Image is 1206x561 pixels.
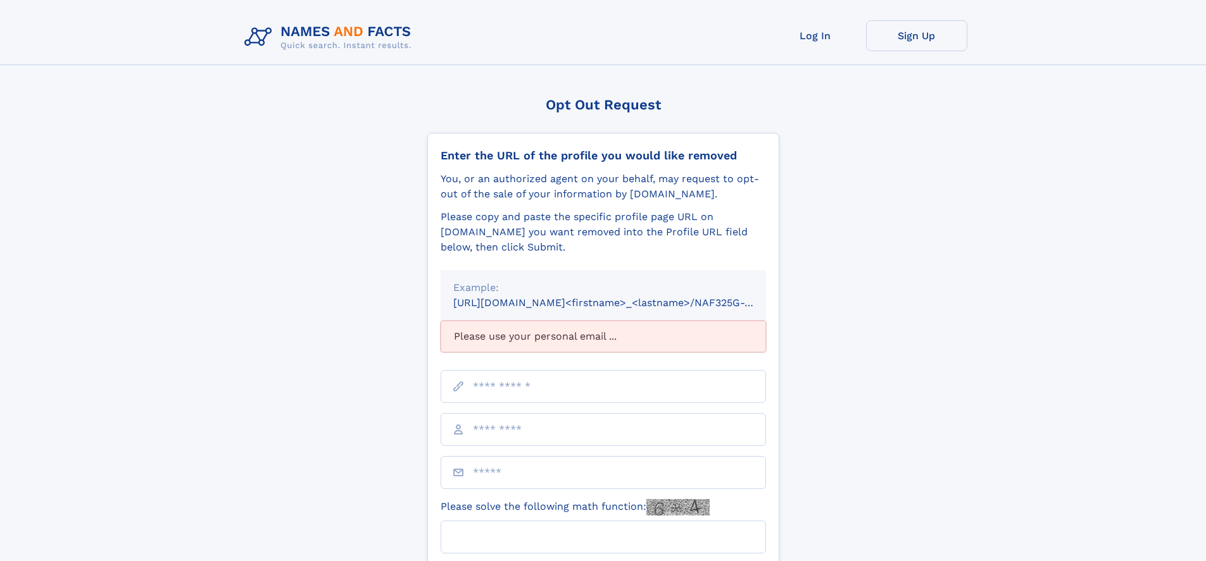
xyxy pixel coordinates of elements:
div: Please use your personal email ... [441,321,766,352]
div: Example: [453,280,753,295]
div: Opt Out Request [427,97,779,113]
a: Log In [765,20,866,51]
label: Please solve the following math function: [441,499,710,515]
a: Sign Up [866,20,967,51]
div: You, or an authorized agent on your behalf, may request to opt-out of the sale of your informatio... [441,171,766,202]
div: Please copy and paste the specific profile page URL on [DOMAIN_NAME] you want removed into the Pr... [441,209,766,255]
div: Enter the URL of the profile you would like removed [441,149,766,163]
small: [URL][DOMAIN_NAME]<firstname>_<lastname>/NAF325G-xxxxxxxx [453,297,790,309]
img: Logo Names and Facts [239,20,422,54]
